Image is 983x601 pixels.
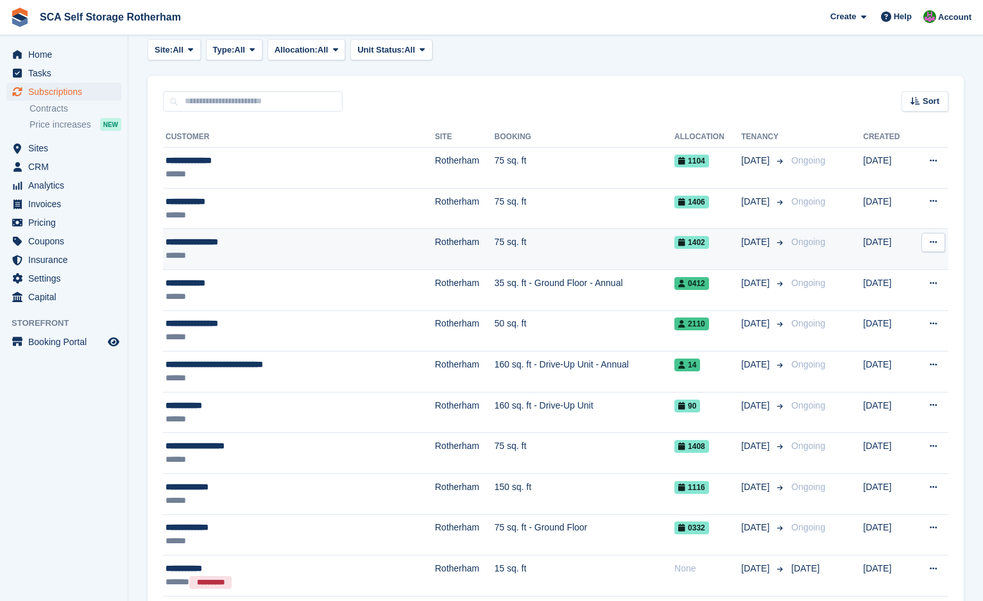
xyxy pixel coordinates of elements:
span: Insurance [28,251,105,269]
td: 15 sq. ft [495,555,675,597]
a: menu [6,176,121,194]
span: Sites [28,139,105,157]
th: Allocation [674,127,741,148]
a: SCA Self Storage Rotherham [35,6,186,28]
td: Rotherham [435,310,495,351]
a: menu [6,46,121,63]
span: Ongoing [791,400,825,411]
td: [DATE] [863,269,912,310]
td: 75 sq. ft [495,229,675,270]
td: 75 sq. ft [495,148,675,189]
td: [DATE] [863,310,912,351]
a: menu [6,195,121,213]
th: Customer [163,127,435,148]
span: Unit Status: [357,44,404,56]
span: All [318,44,329,56]
a: menu [6,232,121,250]
td: [DATE] [863,229,912,270]
span: [DATE] [741,480,772,494]
span: [DATE] [741,358,772,371]
span: [DATE] [741,195,772,208]
td: [DATE] [863,433,912,474]
td: Rotherham [435,473,495,514]
span: Ongoing [791,522,825,532]
a: menu [6,288,121,306]
a: Preview store [106,334,121,350]
span: Allocation: [275,44,318,56]
td: 150 sq. ft [495,473,675,514]
span: Booking Portal [28,333,105,351]
td: Rotherham [435,351,495,393]
a: menu [6,158,121,176]
td: 35 sq. ft - Ground Floor - Annual [495,269,675,310]
div: NEW [100,118,121,131]
span: Ongoing [791,482,825,492]
span: [DATE] [741,235,772,249]
button: Unit Status: All [350,39,432,60]
td: [DATE] [863,351,912,393]
span: Ongoing [791,318,825,328]
span: Price increases [30,119,91,131]
span: 1406 [674,196,709,208]
td: Rotherham [435,148,495,189]
a: Contracts [30,103,121,115]
a: menu [6,251,121,269]
a: menu [6,269,121,287]
div: None [674,562,741,575]
span: [DATE] [741,562,772,575]
td: [DATE] [863,473,912,514]
span: [DATE] [741,399,772,412]
a: menu [6,333,121,351]
span: Help [894,10,912,23]
span: [DATE] [741,276,772,290]
span: 1104 [674,155,709,167]
span: 2110 [674,317,709,330]
a: menu [6,83,121,101]
a: menu [6,139,121,157]
td: 75 sq. ft [495,188,675,229]
td: Rotherham [435,433,495,474]
span: [DATE] [791,563,819,573]
span: Ongoing [791,441,825,451]
span: All [173,44,184,56]
span: Analytics [28,176,105,194]
span: Settings [28,269,105,287]
span: 1116 [674,481,709,494]
button: Type: All [206,39,262,60]
span: Ongoing [791,196,825,207]
span: Coupons [28,232,105,250]
td: 160 sq. ft - Drive-Up Unit [495,392,675,433]
img: stora-icon-8386f47178a22dfd0bd8f6a31ec36ba5ce8667c1dd55bd0f319d3a0aa187defe.svg [10,8,30,27]
td: 160 sq. ft - Drive-Up Unit - Annual [495,351,675,393]
span: Tasks [28,64,105,82]
td: Rotherham [435,229,495,270]
span: 0412 [674,277,709,290]
td: Rotherham [435,555,495,597]
span: Type: [213,44,235,56]
a: menu [6,214,121,232]
span: Storefront [12,317,128,330]
span: CRM [28,158,105,176]
span: Capital [28,288,105,306]
span: Ongoing [791,237,825,247]
span: 14 [674,359,700,371]
a: menu [6,64,121,82]
span: Invoices [28,195,105,213]
td: [DATE] [863,148,912,189]
a: Price increases NEW [30,117,121,131]
span: Subscriptions [28,83,105,101]
img: Sarah Race [923,10,936,23]
td: [DATE] [863,392,912,433]
td: Rotherham [435,188,495,229]
th: Tenancy [741,127,786,148]
span: [DATE] [741,439,772,453]
span: Sort [923,95,939,108]
span: Site: [155,44,173,56]
span: Pricing [28,214,105,232]
th: Booking [495,127,675,148]
span: [DATE] [741,521,772,534]
th: Created [863,127,912,148]
button: Allocation: All [268,39,346,60]
span: 0332 [674,521,709,534]
span: Create [830,10,856,23]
